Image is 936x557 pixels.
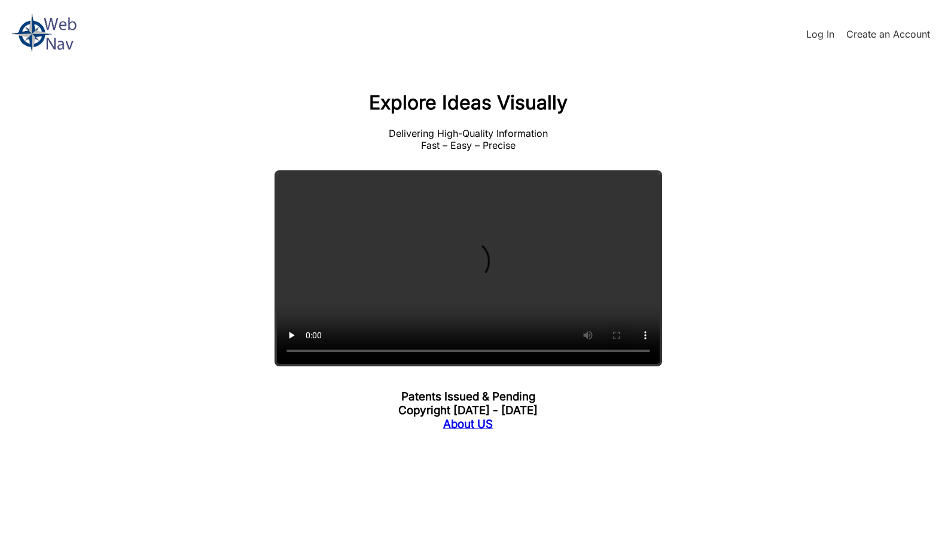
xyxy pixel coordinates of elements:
[846,28,930,40] a: Create an Account
[181,91,755,114] h1: Explore Ideas Visually
[443,417,493,431] a: About US
[181,127,755,151] p: Delivering High-Quality Information Fast – Easy – Precise
[6,6,78,60] img: Your Logo
[181,390,755,431] h3: Patents Issued & Pending Copyright [DATE] - [DATE]
[806,28,834,40] a: Log In
[275,170,662,366] video: Your browser does not support the video tag.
